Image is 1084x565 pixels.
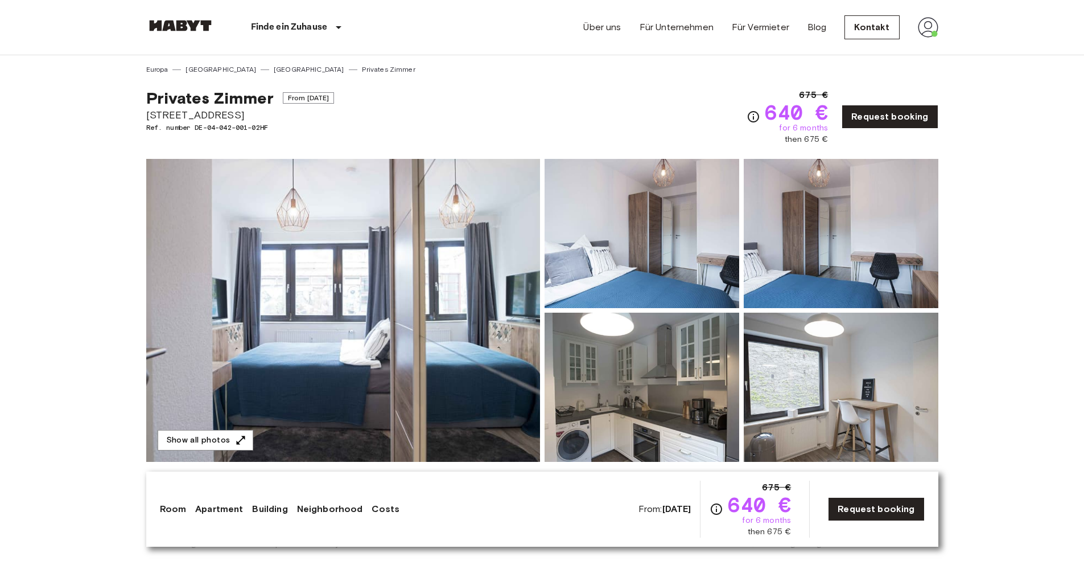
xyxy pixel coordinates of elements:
img: Picture of unit DE-04-042-001-02HF [545,313,739,462]
img: Picture of unit DE-04-042-001-02HF [744,313,938,462]
span: 640 € [728,494,791,515]
span: From [DATE] [283,92,335,104]
span: then 675 € [748,526,792,538]
p: Finde ein Zuhause [251,21,328,34]
button: Show all photos [158,430,253,451]
a: Apartment [195,502,243,516]
img: Marketing picture of unit DE-04-042-001-02HF [146,159,540,462]
a: Request booking [828,497,924,521]
span: for 6 months [779,122,828,134]
a: Für Vermieter [732,21,789,34]
img: Picture of unit DE-04-042-001-02HF [545,159,739,308]
a: Costs [372,502,399,516]
svg: Check cost overview for full price breakdown. Please note that discounts apply to new joiners onl... [747,110,760,124]
span: [STREET_ADDRESS] [146,108,335,122]
span: Privates Zimmer [146,88,274,108]
span: 675 € [799,88,828,102]
span: then 675 € [785,134,829,145]
b: [DATE] [662,503,691,514]
a: Room [160,502,187,516]
span: for 6 months [742,515,791,526]
span: 675 € [762,481,791,494]
a: Neighborhood [297,502,363,516]
a: Kontakt [844,15,899,39]
a: [GEOGRAPHIC_DATA] [274,64,344,75]
span: 640 € [765,102,828,122]
a: [GEOGRAPHIC_DATA] [186,64,256,75]
img: avatar [918,17,938,38]
a: Request booking [842,105,938,129]
img: Picture of unit DE-04-042-001-02HF [744,159,938,308]
a: Europa [146,64,168,75]
svg: Check cost overview for full price breakdown. Please note that discounts apply to new joiners onl... [710,502,723,516]
span: Ref. number DE-04-042-001-02HF [146,122,335,133]
a: Building [252,502,287,516]
span: From: [638,503,691,515]
a: Blog [807,21,827,34]
a: Über uns [583,21,621,34]
a: Privates Zimmer [362,64,415,75]
a: Für Unternehmen [640,21,714,34]
img: Habyt [146,20,215,31]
